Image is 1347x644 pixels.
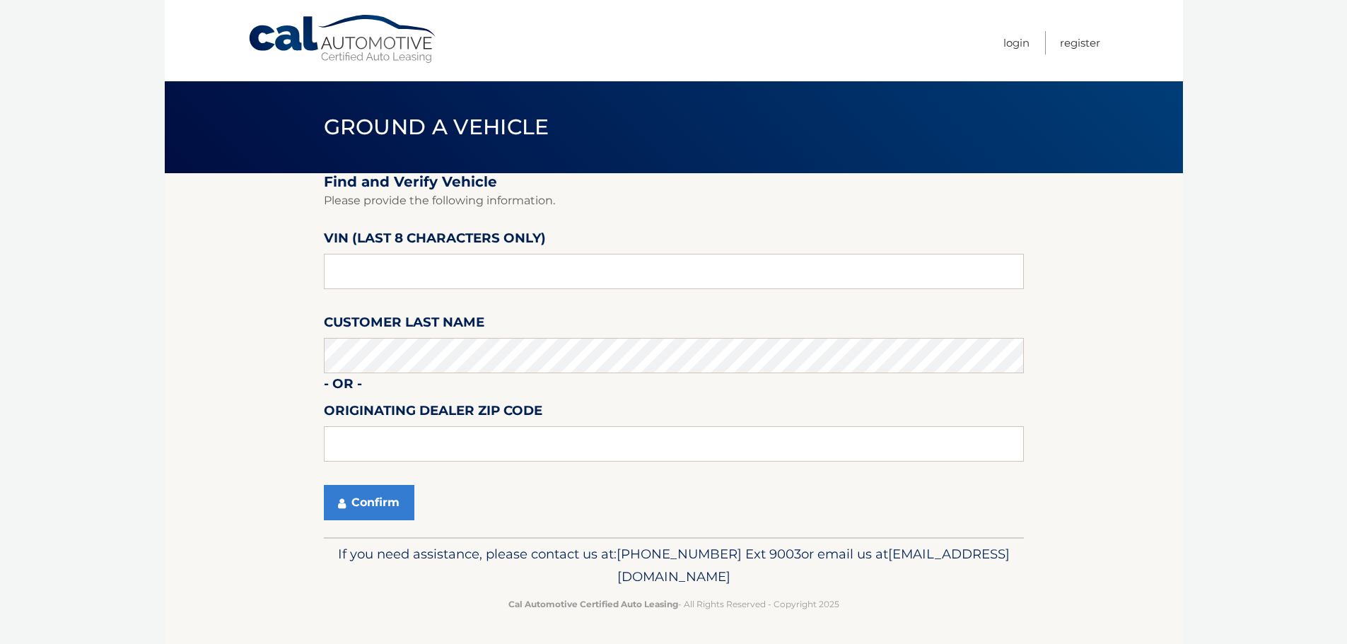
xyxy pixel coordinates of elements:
[324,173,1024,191] h2: Find and Verify Vehicle
[324,114,549,140] span: Ground a Vehicle
[617,546,801,562] span: [PHONE_NUMBER] Ext 9003
[1060,31,1100,54] a: Register
[324,400,542,426] label: Originating Dealer Zip Code
[324,373,362,399] label: - or -
[1003,31,1030,54] a: Login
[508,599,678,609] strong: Cal Automotive Certified Auto Leasing
[333,543,1015,588] p: If you need assistance, please contact us at: or email us at
[324,312,484,338] label: Customer Last Name
[324,228,546,254] label: VIN (last 8 characters only)
[324,485,414,520] button: Confirm
[247,14,438,64] a: Cal Automotive
[324,191,1024,211] p: Please provide the following information.
[333,597,1015,611] p: - All Rights Reserved - Copyright 2025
